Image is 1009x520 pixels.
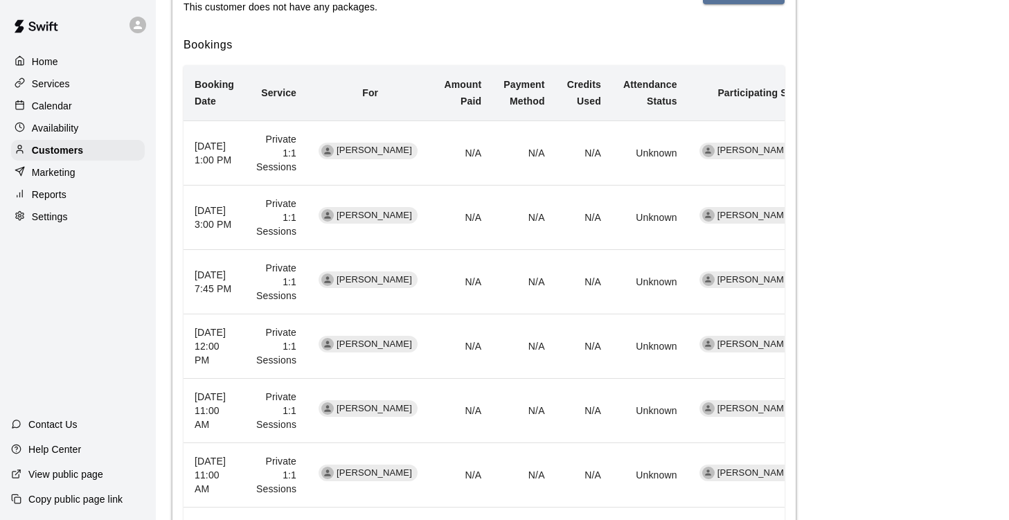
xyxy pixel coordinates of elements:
[245,186,307,250] td: Private 1:1 Sessions
[331,467,418,480] span: [PERSON_NAME]
[11,118,145,138] a: Availability
[702,209,715,222] div: Aby Valdez
[11,73,145,94] a: Services
[28,467,103,481] p: View public page
[556,314,612,379] td: N/A
[433,314,492,379] td: N/A
[245,379,307,443] td: Private 1:1 Sessions
[11,162,145,183] a: Marketing
[32,210,68,224] p: Settings
[331,274,418,287] span: [PERSON_NAME]
[492,379,555,443] td: N/A
[702,467,715,479] div: Aby Valdez
[11,140,145,161] a: Customers
[556,186,612,250] td: N/A
[702,145,715,157] div: Aby Valdez
[28,442,81,456] p: Help Center
[321,145,334,157] div: Julie Hess
[699,465,798,481] div: [PERSON_NAME]
[712,144,798,157] span: [PERSON_NAME]
[184,36,785,54] h6: Bookings
[331,144,418,157] span: [PERSON_NAME]
[245,443,307,508] td: Private 1:1 Sessions
[433,250,492,314] td: N/A
[712,402,798,415] span: [PERSON_NAME]
[556,250,612,314] td: N/A
[567,79,601,107] b: Credits Used
[612,443,688,508] td: Unknown
[556,120,612,185] td: N/A
[699,207,798,224] div: [PERSON_NAME]
[321,274,334,286] div: Julie Hess
[28,492,123,506] p: Copy public page link
[492,250,555,314] td: N/A
[699,336,798,352] div: [PERSON_NAME]
[28,418,78,431] p: Contact Us
[612,186,688,250] td: Unknown
[184,186,245,250] th: [DATE] 3:00 PM
[32,55,58,69] p: Home
[492,443,555,508] td: N/A
[245,314,307,379] td: Private 1:1 Sessions
[492,120,555,185] td: N/A
[321,467,334,479] div: Julie Hess
[184,120,245,185] th: [DATE] 1:00 PM
[556,379,612,443] td: N/A
[712,209,798,222] span: [PERSON_NAME]
[556,443,612,508] td: N/A
[245,250,307,314] td: Private 1:1 Sessions
[612,379,688,443] td: Unknown
[433,443,492,508] td: N/A
[331,338,418,351] span: [PERSON_NAME]
[503,79,544,107] b: Payment Method
[32,188,66,201] p: Reports
[11,96,145,116] a: Calendar
[444,79,481,107] b: Amount Paid
[702,402,715,415] div: Aby Valdez
[195,79,234,107] b: Booking Date
[612,250,688,314] td: Unknown
[184,379,245,443] th: [DATE] 11:00 AM
[623,79,677,107] b: Attendance Status
[612,120,688,185] td: Unknown
[612,314,688,379] td: Unknown
[712,467,798,480] span: [PERSON_NAME]
[702,338,715,350] div: Aby Valdez
[699,271,798,288] div: [PERSON_NAME]
[11,184,145,205] a: Reports
[32,99,72,113] p: Calendar
[32,77,70,91] p: Services
[184,443,245,508] th: [DATE] 11:00 AM
[32,165,75,179] p: Marketing
[712,274,798,287] span: [PERSON_NAME]
[321,209,334,222] div: Julie Hess
[32,121,79,135] p: Availability
[702,274,715,286] div: Aby Valdez
[184,250,245,314] th: [DATE] 7:45 PM
[492,314,555,379] td: N/A
[492,186,555,250] td: N/A
[184,314,245,379] th: [DATE] 12:00 PM
[433,120,492,185] td: N/A
[331,402,418,415] span: [PERSON_NAME]
[32,143,83,157] p: Customers
[261,87,296,98] b: Service
[321,338,334,350] div: Julie Hess
[321,402,334,415] div: Julie Hess
[245,120,307,185] td: Private 1:1 Sessions
[331,209,418,222] span: [PERSON_NAME]
[717,87,803,98] b: Participating Staff
[433,379,492,443] td: N/A
[712,338,798,351] span: [PERSON_NAME]
[699,400,798,417] div: [PERSON_NAME]
[11,206,145,227] a: Settings
[11,51,145,72] a: Home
